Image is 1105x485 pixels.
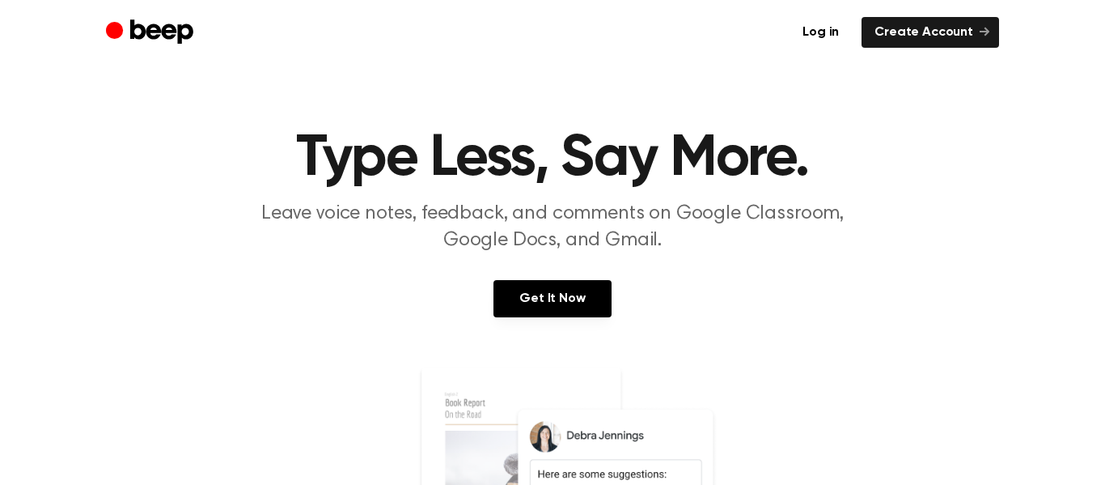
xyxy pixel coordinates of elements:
[790,17,852,48] a: Log in
[138,130,967,188] h1: Type Less, Say More.
[493,280,611,317] a: Get It Now
[106,17,197,49] a: Beep
[242,201,863,254] p: Leave voice notes, feedback, and comments on Google Classroom, Google Docs, and Gmail.
[862,17,999,48] a: Create Account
